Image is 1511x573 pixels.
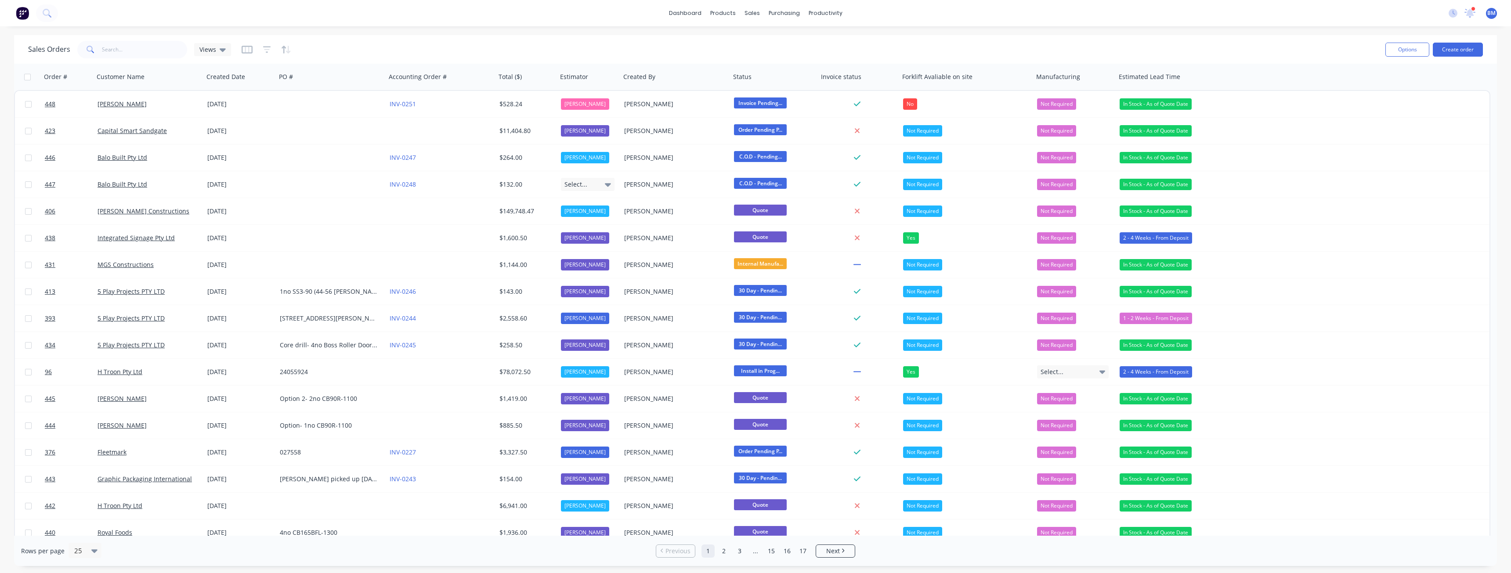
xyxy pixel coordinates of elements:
[796,544,810,558] a: Page 17
[1120,98,1192,110] div: In Stock - As of Quote Date
[1037,259,1076,270] button: Not Required
[903,500,942,512] div: Not Required
[561,259,609,270] div: [PERSON_NAME]
[624,153,722,162] div: [PERSON_NAME]
[1041,207,1073,216] span: Not Required
[280,448,377,457] div: 027558
[280,475,377,483] div: [PERSON_NAME] picked up [DATE].
[1041,234,1073,242] span: Not Required
[98,501,142,510] a: H Troon Pty Ltd
[98,153,147,162] a: Balo Built Pty Ltd
[624,501,722,510] div: [PERSON_NAME]
[28,45,70,54] h1: Sales Orders
[1120,313,1192,324] div: 1 - 2 Weeks - From Deposit
[280,421,377,430] div: Option- 1no CB90R-1100
[764,7,804,20] div: purchasing
[1120,232,1192,244] div: 2 - 4 Weeks - From Deposit
[45,287,55,296] span: 413
[624,100,722,108] div: [PERSON_NAME]
[499,448,551,457] div: $3,327.50
[561,98,609,110] div: [PERSON_NAME]
[734,124,787,135] span: Order Pending P...
[1120,500,1192,512] div: In Stock - As of Quote Date
[1120,420,1192,431] div: In Stock - As of Quote Date
[499,72,522,81] div: Total ($)
[16,7,29,20] img: Factory
[561,420,609,431] div: [PERSON_NAME]
[390,341,416,349] a: INV-0245
[44,72,67,81] div: Order #
[734,419,787,430] span: Quote
[280,341,377,350] div: Core drill- 4no Boss Roller Door Anchor (44-56 [PERSON_NAME])
[390,180,416,188] a: INV-0248
[561,393,609,404] div: [PERSON_NAME]
[734,205,787,216] span: Quote
[1120,205,1192,217] div: In Stock - As of Quote Date
[561,125,609,137] div: [PERSON_NAME]
[826,547,840,555] span: Next
[1036,72,1080,81] div: Manufacturing
[734,339,787,350] span: 30 Day - Pendin...
[499,207,551,216] div: $149,748.47
[1041,314,1073,323] span: Not Required
[45,439,98,465] a: 376
[207,180,273,189] div: [DATE]
[1037,152,1076,163] button: Not Required
[903,232,919,244] div: Yes
[206,72,245,81] div: Created Date
[903,527,942,538] div: Not Required
[561,232,609,244] div: [PERSON_NAME]
[903,339,942,351] div: Not Required
[781,544,794,558] a: Page 16
[1037,286,1076,297] button: Not Required
[280,314,377,323] div: [STREET_ADDRESS][PERSON_NAME]
[499,341,551,350] div: $258.50
[624,207,722,216] div: [PERSON_NAME]
[207,314,273,323] div: [DATE]
[45,332,98,358] a: 434
[98,368,142,376] a: H Troon Pty Ltd
[1041,180,1073,189] span: Not Required
[98,180,147,188] a: Balo Built Pty Ltd
[656,547,695,555] a: Previous page
[701,544,715,558] a: Page 1 is your current page
[499,180,551,189] div: $132.00
[1433,43,1483,57] button: Create order
[98,287,165,296] a: 5 Play Projects PTY LTD
[207,341,273,350] div: [DATE]
[207,207,273,216] div: [DATE]
[389,72,447,81] div: Accounting Order #
[734,472,787,483] span: 30 Day - Pendin...
[561,527,609,538] div: [PERSON_NAME]
[1120,366,1192,378] div: 2 - 4 Weeks - From Deposit
[717,544,730,558] a: Page 2
[1037,98,1076,110] button: Not Required
[1037,393,1076,404] button: Not Required
[624,260,722,269] div: [PERSON_NAME]
[1041,153,1073,162] span: Not Required
[734,392,787,403] span: Quote
[1487,9,1496,17] span: BM
[1120,527,1192,538] div: In Stock - As of Quote Date
[499,100,551,108] div: $528.24
[45,171,98,198] a: 447
[390,100,416,108] a: INV-0251
[821,72,861,81] div: Invoice status
[1041,341,1073,350] span: Not Required
[1041,394,1073,403] span: Not Required
[665,7,706,20] a: dashboard
[97,72,145,81] div: Customer Name
[624,368,722,376] div: [PERSON_NAME]
[499,368,551,376] div: $78,072.50
[45,305,98,332] a: 393
[1037,313,1076,324] button: Not Required
[1037,500,1076,512] button: Not Required
[45,207,55,216] span: 406
[45,412,98,439] a: 444
[45,252,98,278] a: 431
[45,314,55,323] span: 393
[733,72,752,81] div: Status
[734,446,787,457] span: Order Pending P...
[1120,339,1192,351] div: In Stock - As of Quote Date
[624,341,722,350] div: [PERSON_NAME]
